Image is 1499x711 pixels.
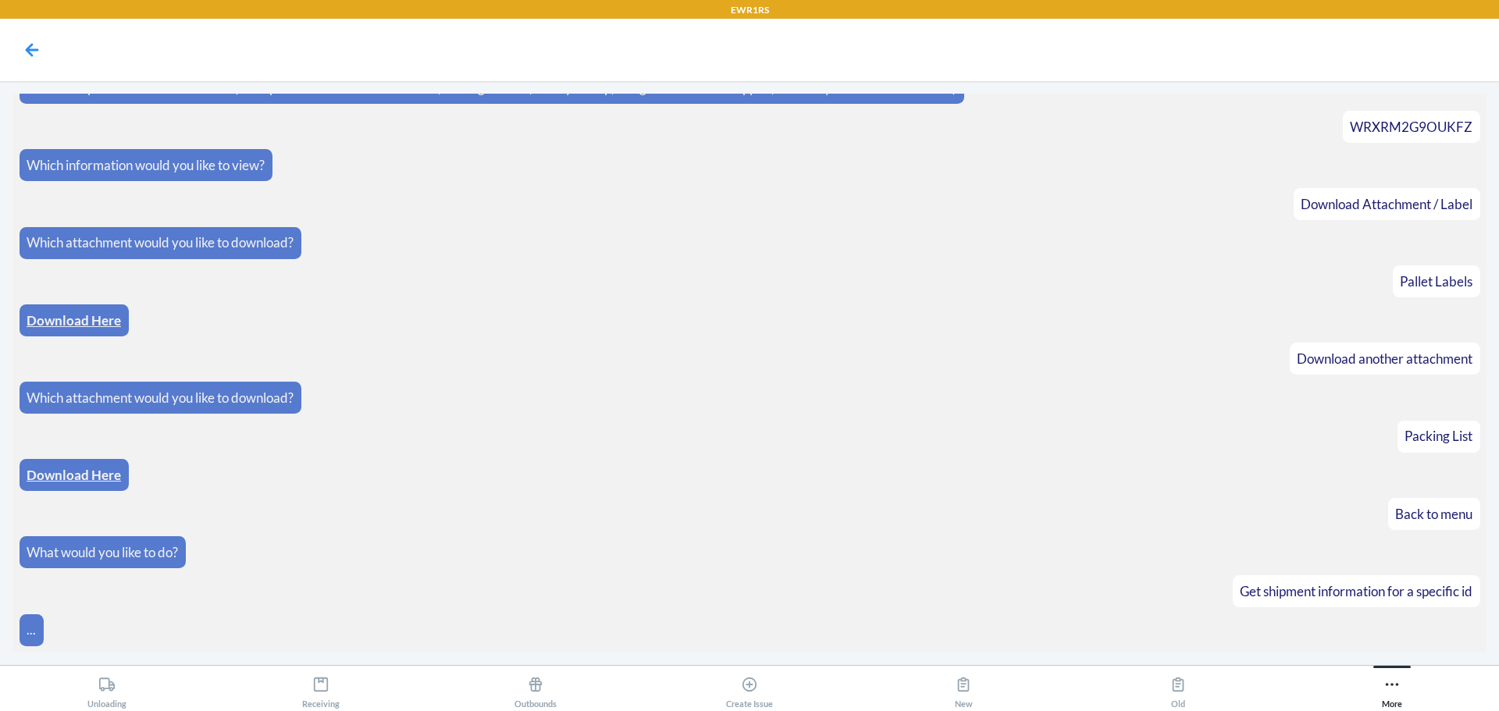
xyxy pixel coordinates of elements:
[1301,196,1472,212] span: Download Attachment / Label
[1400,273,1472,290] span: Pallet Labels
[856,666,1070,709] button: New
[27,542,178,563] p: What would you like to do?
[27,621,36,638] span: ...
[27,467,121,483] a: Download Here
[1297,350,1472,367] span: Download another attachment
[1350,119,1472,135] span: WRXRM2G9OUKFZ
[955,670,973,709] div: New
[515,670,557,709] div: Outbounds
[731,3,769,17] p: EWR1RS
[214,666,428,709] button: Receiving
[27,388,294,408] p: Which attachment would you like to download?
[1395,506,1472,522] span: Back to menu
[87,670,126,709] div: Unloading
[27,155,265,176] p: Which information would you like to view?
[1405,428,1472,444] span: Packing List
[1285,666,1499,709] button: More
[726,670,773,709] div: Create Issue
[1070,666,1284,709] button: Old
[27,312,121,329] a: Download Here
[429,666,643,709] button: Outbounds
[27,233,294,253] p: Which attachment would you like to download?
[1240,583,1472,599] span: Get shipment information for a specific id
[302,670,340,709] div: Receiving
[1382,670,1402,709] div: More
[1170,670,1187,709] div: Old
[643,666,856,709] button: Create Issue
